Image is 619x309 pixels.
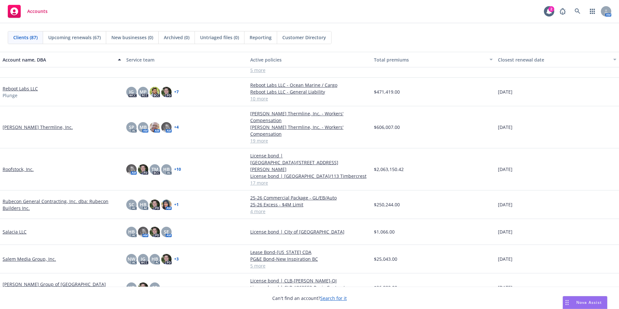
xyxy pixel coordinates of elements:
[495,52,619,67] button: Closest renewal date
[3,166,34,173] a: Roofstock, Inc.
[250,228,369,235] a: License bond | City of [GEOGRAPHIC_DATA]
[498,284,512,291] span: [DATE]
[576,300,602,305] span: Nova Assist
[250,34,272,41] span: Reporting
[174,203,179,207] a: + 1
[374,284,397,291] span: $26,882.00
[498,228,512,235] span: [DATE]
[141,256,145,262] span: JG
[27,9,48,14] span: Accounts
[250,124,369,137] a: [PERSON_NAME] Thermline, Inc. - Workers' Compensation
[498,124,512,131] span: [DATE]
[498,201,512,208] span: [DATE]
[498,88,512,95] span: [DATE]
[250,194,369,201] a: 25-26 Commercial Package - GL/EB/Auto
[250,284,369,291] a: License bond | CLB #963553-Regis Contractors
[138,227,148,237] img: photo
[150,122,160,132] img: photo
[174,90,179,94] a: + 7
[250,173,369,179] a: License bond | [GEOGRAPHIC_DATA]/113 Timbercrest
[250,262,369,269] a: 5 more
[498,256,512,262] span: [DATE]
[161,122,172,132] img: photo
[563,296,571,309] div: Drag to move
[200,34,239,41] span: Untriaged files (0)
[250,67,369,74] a: 5 more
[140,124,147,131] span: MB
[3,256,56,262] a: Salem Media Group, Inc.
[3,124,73,131] a: [PERSON_NAME] Thermline, Inc.
[374,56,485,63] div: Total premiums
[161,87,172,97] img: photo
[250,88,369,95] a: Reboot Labs LLC - General Liability
[3,85,38,92] a: Reboot Labs LLC
[250,82,369,88] a: Reboot Labs LLC - Ocean Marine / Cargo
[150,87,160,97] img: photo
[128,284,135,291] span: HB
[164,228,169,235] span: SE
[374,201,400,208] span: $250,244.00
[250,179,369,186] a: 17 more
[556,5,569,18] a: Report a Bug
[250,201,369,208] a: 25-26 Excess - $4M Limit
[272,295,347,302] span: Can't find an account?
[250,256,369,262] a: PG&E Bond-New Inspiration BC
[152,256,158,262] span: HB
[374,88,400,95] span: $471,419.00
[250,110,369,124] a: [PERSON_NAME] Thermline, Inc. - Workers' Compensation
[320,295,347,301] a: Search for it
[3,92,17,99] span: Plunge
[250,95,369,102] a: 10 more
[571,5,584,18] a: Search
[13,34,38,41] span: Clients (87)
[3,198,121,212] a: Rubecon General Contracting, Inc. dba: Rubecon Builders Inc.
[282,34,326,41] span: Customer Directory
[111,34,153,41] span: New businesses (0)
[128,228,135,235] span: HB
[374,124,400,131] span: $606,007.00
[563,296,607,309] button: Nova Assist
[129,201,134,208] span: SC
[129,88,134,95] span: JG
[586,5,599,18] a: Switch app
[248,52,371,67] button: Active policies
[498,166,512,173] span: [DATE]
[161,254,172,264] img: photo
[150,227,160,237] img: photo
[126,164,137,175] img: photo
[250,277,369,284] a: License bond | CLB-[PERSON_NAME]-QI
[374,228,395,235] span: $1,066.00
[374,166,404,173] span: $2,063,150.42
[3,56,114,63] div: Account name, DBA
[138,282,148,293] img: photo
[250,249,369,256] a: Lease Bond-[US_STATE] CDA
[128,256,135,262] span: NW
[161,200,172,210] img: photo
[3,281,121,294] a: [PERSON_NAME] Group of [GEOGRAPHIC_DATA][US_STATE], LLC
[152,284,157,291] span: SE
[250,208,369,215] a: 4 more
[174,125,179,129] a: + 4
[150,200,160,210] img: photo
[374,256,397,262] span: $25,043.00
[5,2,50,20] a: Accounts
[140,201,146,208] span: HB
[126,56,245,63] div: Service team
[250,152,369,173] a: License bond | [GEOGRAPHIC_DATA]/[STREET_ADDRESS][PERSON_NAME]
[48,34,101,41] span: Upcoming renewals (67)
[129,124,134,131] span: SP
[3,228,27,235] a: Salacia LLC
[124,52,247,67] button: Service team
[548,6,554,12] div: 2
[371,52,495,67] button: Total premiums
[174,257,179,261] a: + 3
[138,164,148,175] img: photo
[250,56,369,63] div: Active policies
[140,88,147,95] span: MP
[498,56,609,63] div: Closest renewal date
